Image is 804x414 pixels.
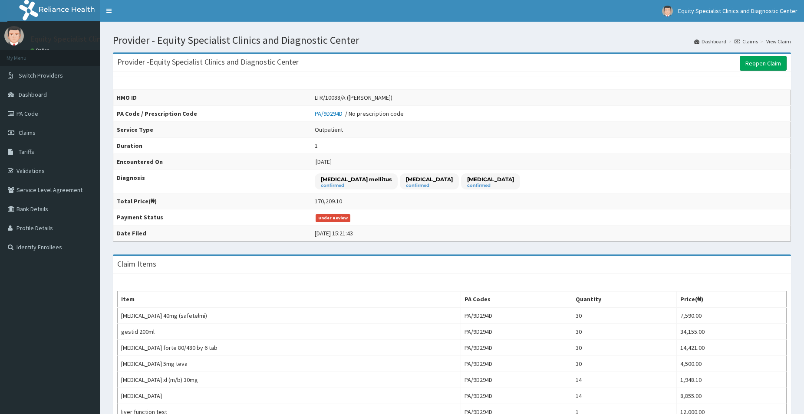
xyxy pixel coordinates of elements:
[113,138,311,154] th: Duration
[461,372,572,388] td: PA/9D294D
[118,307,461,324] td: [MEDICAL_DATA] 40mg (safetelmi)
[678,7,797,15] span: Equity Specialist Clinics and Diagnostic Center
[676,388,786,404] td: 8,855.00
[676,307,786,324] td: 7,590.00
[113,225,311,241] th: Date Filed
[30,47,51,53] a: Online
[740,56,787,71] a: Reopen Claim
[118,324,461,340] td: gestid 200ml
[113,35,791,46] h1: Provider - Equity Specialist Clinics and Diagnostic Center
[694,38,726,45] a: Dashboard
[315,109,404,118] div: / No prescription code
[572,324,676,340] td: 30
[572,388,676,404] td: 14
[315,197,342,205] div: 170,209.10
[572,340,676,356] td: 30
[662,6,673,16] img: User Image
[321,176,392,183] p: [MEDICAL_DATA] mellitus
[117,58,299,66] h3: Provider - Equity Specialist Clinics and Diagnostic Center
[406,176,453,183] p: [MEDICAL_DATA]
[118,372,461,388] td: [MEDICAL_DATA] xl (m/b) 30mg
[461,307,572,324] td: PA/9D294D
[118,388,461,404] td: [MEDICAL_DATA]
[676,324,786,340] td: 34,155.00
[118,291,461,308] th: Item
[461,388,572,404] td: PA/9D294D
[461,324,572,340] td: PA/9D294D
[113,90,311,106] th: HMO ID
[113,122,311,138] th: Service Type
[321,183,392,188] small: confirmed
[4,26,24,46] img: User Image
[676,340,786,356] td: 14,421.00
[316,214,351,222] span: Under Review
[315,93,392,102] div: LTR/10088/A ([PERSON_NAME])
[676,356,786,372] td: 4,500.00
[315,141,318,150] div: 1
[572,291,676,308] th: Quantity
[19,129,36,137] span: Claims
[572,356,676,372] td: 30
[113,170,311,193] th: Diagnosis
[113,106,311,122] th: PA Code / Prescription Code
[572,372,676,388] td: 14
[735,38,758,45] a: Claims
[676,291,786,308] th: Price(₦)
[676,372,786,388] td: 1,948.10
[766,38,791,45] a: View Claim
[19,148,34,156] span: Tariffs
[113,154,311,170] th: Encountered On
[572,307,676,324] td: 30
[461,356,572,372] td: PA/9D294D
[315,125,343,134] div: Outpatient
[316,158,332,166] span: [DATE]
[406,183,453,188] small: confirmed
[461,340,572,356] td: PA/9D294D
[117,260,156,268] h3: Claim Items
[113,193,311,209] th: Total Price(₦)
[30,35,188,43] p: Equity Specialist Clinics and Diagnostic Center
[118,356,461,372] td: [MEDICAL_DATA] 5mg teva
[315,229,353,238] div: [DATE] 15:21:43
[19,72,63,79] span: Switch Providers
[467,176,514,183] p: [MEDICAL_DATA]
[315,110,345,117] a: PA/9D294D
[19,91,47,98] span: Dashboard
[118,340,461,356] td: [MEDICAL_DATA] forte 80/480 by 6 tab
[113,209,311,225] th: Payment Status
[461,291,572,308] th: PA Codes
[467,183,514,188] small: confirmed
